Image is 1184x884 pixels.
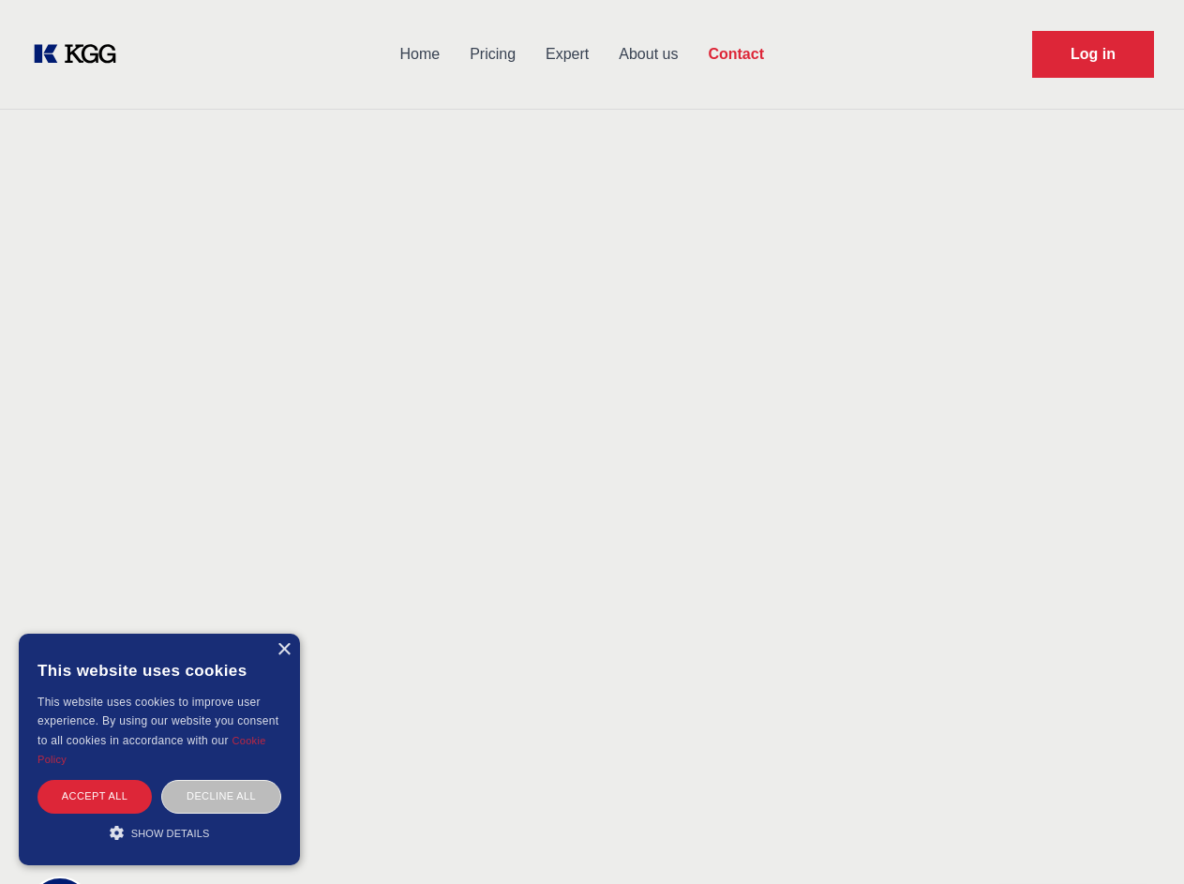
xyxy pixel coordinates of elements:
div: Decline all [161,780,281,813]
a: Expert [531,30,604,79]
a: Cookie Policy [37,735,266,765]
span: This website uses cookies to improve user experience. By using our website you consent to all coo... [37,696,278,747]
span: Show details [131,828,210,839]
div: Accept all [37,780,152,813]
a: Request Demo [1032,31,1154,78]
a: Contact [693,30,779,79]
a: KOL Knowledge Platform: Talk to Key External Experts (KEE) [30,39,131,69]
a: Home [384,30,455,79]
a: Pricing [455,30,531,79]
div: Close [277,643,291,657]
div: Show details [37,823,281,842]
iframe: Chat Widget [1090,794,1184,884]
div: This website uses cookies [37,648,281,693]
a: About us [604,30,693,79]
